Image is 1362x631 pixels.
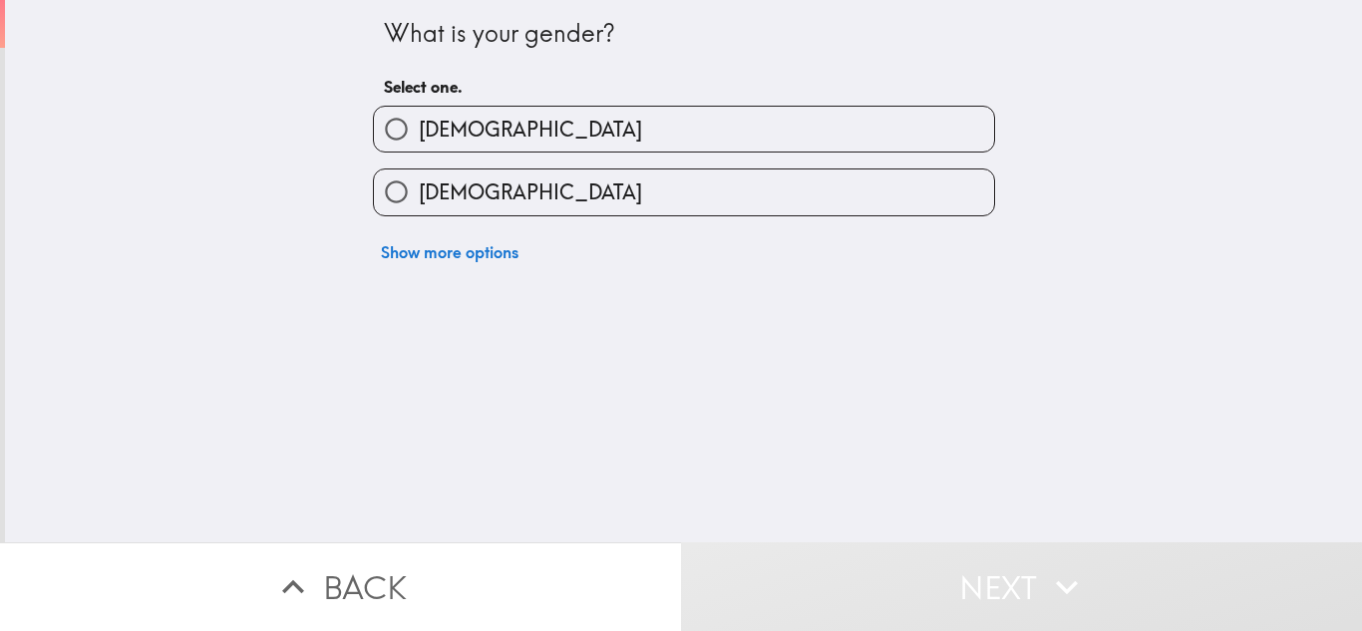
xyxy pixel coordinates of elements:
[419,178,642,206] span: [DEMOGRAPHIC_DATA]
[384,76,984,98] h6: Select one.
[374,169,994,214] button: [DEMOGRAPHIC_DATA]
[681,542,1362,631] button: Next
[373,232,526,272] button: Show more options
[374,107,994,152] button: [DEMOGRAPHIC_DATA]
[384,17,984,51] div: What is your gender?
[419,116,642,144] span: [DEMOGRAPHIC_DATA]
